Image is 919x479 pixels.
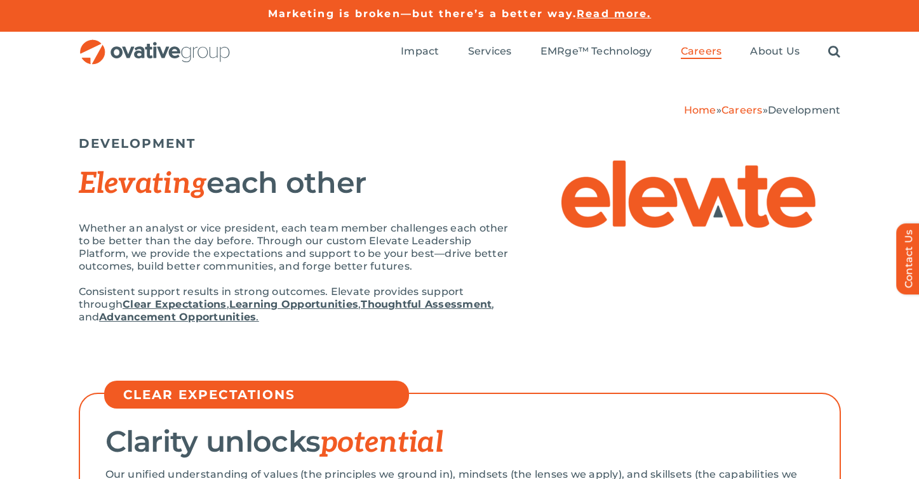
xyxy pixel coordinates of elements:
[79,222,511,273] p: Whether an analyst or vice president, each team member challenges each other to be better than th...
[468,45,512,59] a: Services
[561,161,815,228] img: Elevate – Elevate Logo
[79,167,511,200] h2: each other
[361,298,492,310] a: Thoughtful Assessment
[768,104,841,116] span: Development
[229,298,358,310] a: Learning Opportunities
[320,425,443,461] span: potential
[750,45,800,59] a: About Us
[123,387,403,402] h5: CLEAR EXPECTATIONS
[227,298,229,310] span: ,
[79,298,495,323] span: , and
[79,136,841,151] h5: DEVELOPMENT
[105,426,814,459] h2: Clarity unlocks
[828,45,840,59] a: Search
[577,8,651,20] a: Read more.
[401,45,439,59] a: Impact
[750,45,800,58] span: About Us
[684,104,716,116] a: Home
[684,104,841,116] span: » »
[99,311,258,323] a: Advancement Opportunities.
[681,45,722,58] span: Careers
[99,311,256,323] strong: Advancement Opportunities
[540,45,652,58] span: EMRge™ Technology
[79,38,231,50] a: OG_Full_horizontal_RGB
[268,8,577,20] a: Marketing is broken—but there’s a better way.
[401,32,840,72] nav: Menu
[540,45,652,59] a: EMRge™ Technology
[79,166,207,202] span: Elevating
[79,285,511,324] p: Consistent support results in strong outcomes. Elevate provides support through
[123,298,226,310] a: Clear Expectations
[468,45,512,58] span: Services
[358,298,361,310] span: ,
[401,45,439,58] span: Impact
[681,45,722,59] a: Careers
[721,104,763,116] a: Careers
